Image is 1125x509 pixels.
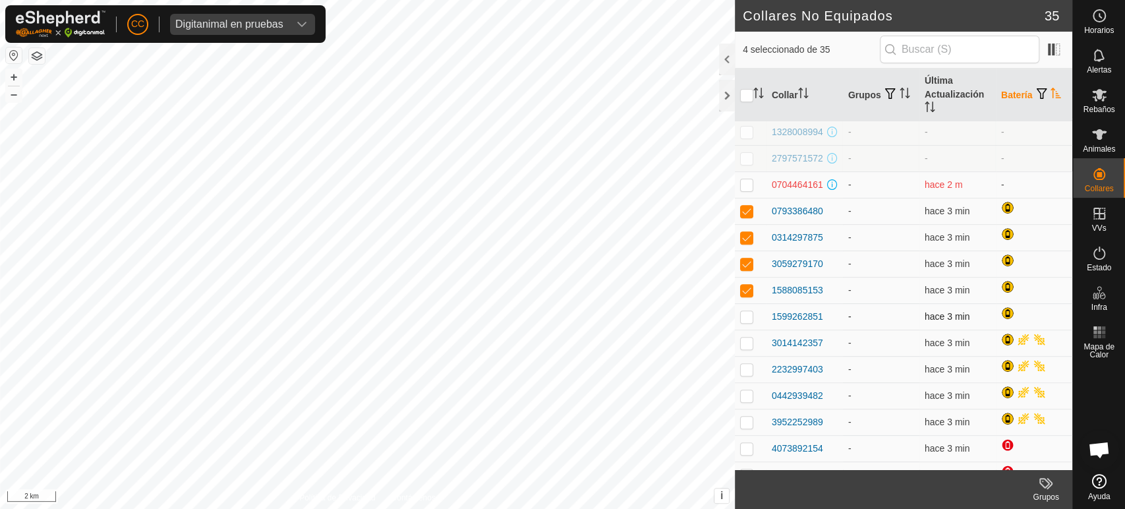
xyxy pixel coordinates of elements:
span: 27 ago 2025, 13:35 [925,417,969,427]
div: 0793386480 [772,204,823,218]
span: Estado [1087,264,1111,272]
td: - [843,145,919,171]
span: 24 jun 2025, 18:45 [925,179,963,190]
th: Collar [766,69,843,122]
div: 1599262851 [772,310,823,324]
span: - [925,127,928,137]
span: 27 ago 2025, 13:35 [925,469,969,480]
div: 0704464161 [772,178,823,192]
span: 27 ago 2025, 13:35 [925,364,969,374]
a: Ayuda [1073,469,1125,506]
input: Buscar (S) [880,36,1039,63]
span: 27 ago 2025, 13:35 [925,338,969,348]
th: Batería [996,69,1072,122]
td: - [843,119,919,145]
button: Capas del Mapa [29,48,45,64]
span: Alertas [1087,66,1111,74]
a: Contáctenos [391,492,435,504]
span: - [925,153,928,164]
span: Collares [1084,185,1113,193]
div: 2797571572 [772,152,823,165]
td: - [843,224,919,251]
th: Última Actualización [919,69,996,122]
p-sorticon: Activar para ordenar [925,104,935,114]
div: 4073892154 [772,442,823,456]
td: - [843,409,919,435]
a: Chat abierto [1080,430,1119,469]
div: 1588085153 [772,284,823,297]
div: Grupos [1020,491,1072,503]
h2: Collares No Equipados [743,8,1045,24]
td: - [996,145,1072,171]
span: 27 ago 2025, 13:35 [925,390,969,401]
td: - [996,171,1072,198]
span: VVs [1091,224,1106,232]
a: Política de Privacidad [299,492,375,504]
div: Digitanimal en pruebas [175,19,283,30]
td: - [843,251,919,277]
span: 4 seleccionado de 35 [743,43,880,57]
div: 2232997403 [772,363,823,376]
p-sorticon: Activar para ordenar [900,90,910,100]
th: Grupos [843,69,919,122]
td: - [843,435,919,462]
td: - [843,330,919,356]
span: Digitanimal en pruebas [170,14,289,35]
span: 35 [1045,6,1059,26]
p-sorticon: Activar para ordenar [753,90,764,100]
p-sorticon: Activar para ordenar [1051,90,1061,100]
td: - [843,198,919,224]
td: - [996,119,1072,145]
span: 27 ago 2025, 13:35 [925,258,969,269]
div: 3059279170 [772,257,823,271]
span: 27 ago 2025, 13:35 [925,206,969,216]
div: 0314297875 [772,231,823,245]
span: Horarios [1084,26,1114,34]
img: Logo Gallagher [16,11,105,38]
td: - [843,303,919,330]
button: i [714,489,729,503]
span: i [720,490,723,501]
td: - [843,277,919,303]
div: 3952252989 [772,415,823,429]
td: - [843,356,919,382]
td: - [843,382,919,409]
div: 0442939482 [772,389,823,403]
span: Infra [1091,303,1107,311]
td: - [843,462,919,488]
span: 27 ago 2025, 13:35 [925,285,969,295]
div: 3014142357 [772,336,823,350]
span: Animales [1083,145,1115,153]
td: - [843,171,919,198]
div: dropdown trigger [289,14,315,35]
span: CC [131,17,144,31]
div: 0511970745 [772,468,823,482]
span: Mapa de Calor [1076,343,1122,359]
button: Restablecer Mapa [6,47,22,63]
button: + [6,69,22,85]
span: Rebaños [1083,105,1114,113]
span: Ayuda [1088,493,1111,500]
span: 27 ago 2025, 13:35 [925,443,969,454]
p-sorticon: Activar para ordenar [798,90,809,100]
span: 27 ago 2025, 13:35 [925,311,969,322]
div: 1328008994 [772,125,823,139]
button: – [6,86,22,102]
span: 27 ago 2025, 13:35 [925,232,969,243]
